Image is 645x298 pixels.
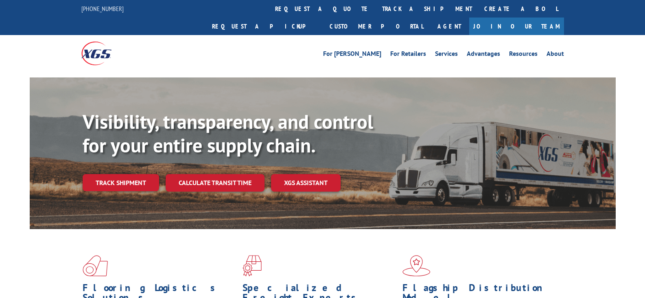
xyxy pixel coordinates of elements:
[435,51,458,60] a: Services
[83,109,373,158] b: Visibility, transparency, and control for your entire supply chain.
[509,51,538,60] a: Resources
[271,174,341,192] a: XGS ASSISTANT
[323,51,381,60] a: For [PERSON_NAME]
[166,174,265,192] a: Calculate transit time
[324,18,429,35] a: Customer Portal
[83,174,159,191] a: Track shipment
[547,51,564,60] a: About
[402,255,431,276] img: xgs-icon-flagship-distribution-model-red
[467,51,500,60] a: Advantages
[243,255,262,276] img: xgs-icon-focused-on-flooring-red
[390,51,426,60] a: For Retailers
[81,4,124,13] a: [PHONE_NUMBER]
[206,18,324,35] a: Request a pickup
[469,18,564,35] a: Join Our Team
[83,255,108,276] img: xgs-icon-total-supply-chain-intelligence-red
[429,18,469,35] a: Agent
